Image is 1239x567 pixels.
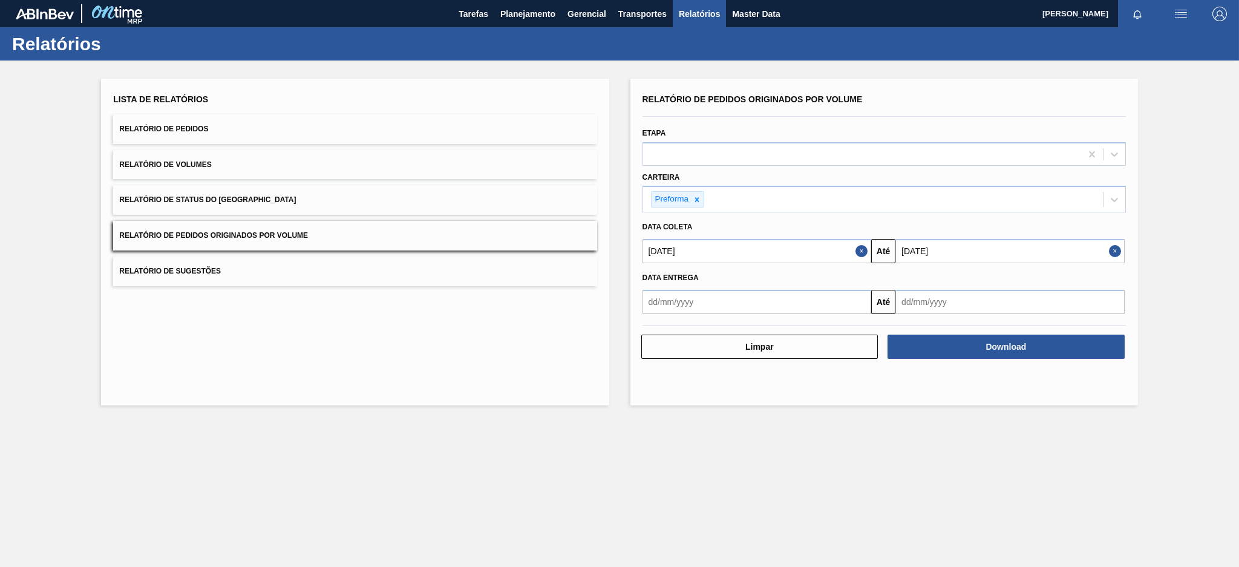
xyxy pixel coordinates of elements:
span: Relatório de Pedidos Originados por Volume [119,231,308,240]
span: Relatório de Pedidos [119,125,208,133]
button: Limpar [641,335,878,359]
input: dd/mm/yyyy [895,290,1125,314]
span: Master Data [732,7,780,21]
img: TNhmsLtSVTkK8tSr43FrP2fwEKptu5GPRR3wAAAABJRU5ErkJggg== [16,8,74,19]
span: Relatório de Sugestões [119,267,221,275]
button: Relatório de Pedidos Originados por Volume [113,221,597,251]
button: Close [1109,239,1125,263]
button: Relatório de Volumes [113,150,597,180]
span: Relatórios [679,7,720,21]
button: Até [871,239,895,263]
div: Preforma [652,192,691,207]
button: Download [888,335,1125,359]
button: Close [855,239,871,263]
button: Notificações [1118,5,1157,22]
label: Carteira [642,173,680,182]
input: dd/mm/yyyy [642,290,872,314]
span: Data coleta [642,223,693,231]
button: Até [871,290,895,314]
button: Relatório de Status do [GEOGRAPHIC_DATA] [113,185,597,215]
img: userActions [1174,7,1188,21]
h1: Relatórios [12,37,227,51]
input: dd/mm/yyyy [642,239,872,263]
label: Etapa [642,129,666,137]
img: Logout [1212,7,1227,21]
span: Relatório de Pedidos Originados por Volume [642,94,863,104]
span: Planejamento [500,7,555,21]
span: Tarefas [459,7,488,21]
span: Relatório de Volumes [119,160,211,169]
span: Transportes [618,7,667,21]
button: Relatório de Pedidos [113,114,597,144]
span: Relatório de Status do [GEOGRAPHIC_DATA] [119,195,296,204]
span: Data entrega [642,274,699,282]
span: Gerencial [567,7,606,21]
span: Lista de Relatórios [113,94,208,104]
button: Relatório de Sugestões [113,257,597,286]
input: dd/mm/yyyy [895,239,1125,263]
